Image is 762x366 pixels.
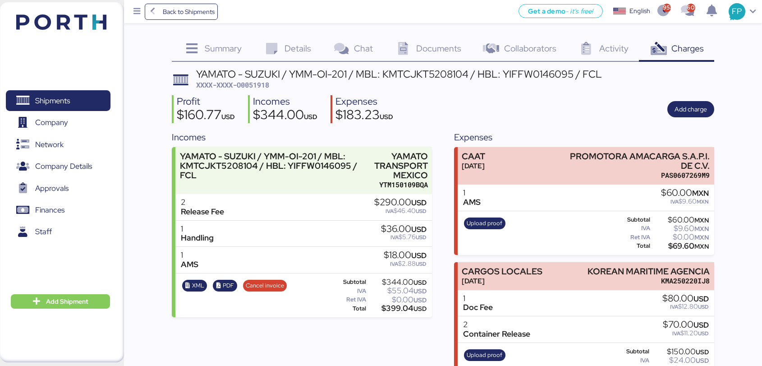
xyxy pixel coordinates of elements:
span: XXXX-XXXX-O0051918 [196,80,269,89]
div: Doc Fee [463,303,493,312]
span: FP [732,5,742,17]
div: $183.23 [335,108,393,124]
span: USD [696,357,709,365]
span: IVA [386,208,394,215]
span: Upload proof [467,350,502,360]
span: USD [304,112,317,121]
span: USD [416,260,427,268]
span: Staff [35,225,52,238]
span: USD [693,320,709,330]
div: Expenses [454,130,714,144]
div: 1 [181,224,214,234]
a: Company Details [6,156,110,177]
div: Profit [177,95,235,108]
span: USD [416,208,427,215]
span: IVA [670,198,679,205]
a: Shipments [6,90,110,111]
button: XML [182,280,207,292]
div: AMS [463,198,481,207]
div: $9.60 [661,198,709,205]
div: Subtotal [611,217,650,223]
div: 1 [463,294,493,303]
div: AMS [181,260,198,269]
span: MXN [694,242,709,250]
span: Upload proof [467,218,502,228]
button: Upload proof [464,349,505,361]
span: Add Shipment [46,296,88,307]
span: Collaborators [504,42,556,54]
span: MXN [694,216,709,224]
div: $80.00 [662,294,709,304]
a: Approvals [6,178,110,199]
div: Handling [181,233,214,243]
span: Company [35,116,68,129]
span: USD [413,287,427,295]
div: $2.88 [384,260,427,267]
span: USD [411,198,427,208]
span: MXN [697,198,709,205]
button: Upload proof [464,218,505,229]
span: PDF [223,281,234,291]
span: IVA [390,260,398,268]
span: Shipments [35,94,70,107]
div: $290.00 [374,198,427,208]
div: $344.00 [368,279,427,286]
div: $11.20 [663,330,709,337]
div: $160.77 [177,108,235,124]
span: MXN [692,188,709,198]
div: $46.40 [374,208,427,214]
span: Cancel invoice [246,281,284,291]
span: XML [192,281,204,291]
div: $24.00 [651,357,709,364]
span: Chat [354,42,373,54]
span: Finances [35,204,64,217]
span: USD [411,250,427,260]
a: Finances [6,200,110,221]
div: English [629,6,650,16]
span: MXN [694,233,709,241]
button: Add Shipment [11,294,110,309]
div: IVA [611,225,650,232]
div: [DATE] [462,161,485,171]
span: Activity [599,42,629,54]
span: IVA [670,303,678,310]
span: Add charge [675,104,707,115]
div: KOREAN MARITIME AGENCIA [588,267,710,276]
div: $69.60 [652,243,709,250]
div: Subtotal [611,348,649,355]
span: Company Details [35,160,92,173]
span: USD [413,278,427,287]
div: Total [611,243,650,249]
div: Release Fee [181,207,224,217]
div: 2 [463,320,530,329]
span: Back to Shipments [163,6,215,17]
span: USD [416,234,427,241]
button: Add charge [667,101,714,117]
a: Staff [6,222,110,242]
div: $60.00 [652,217,709,223]
div: YAMATO - SUZUKI / YMM-OI-201 / MBL: KMTCJKT5208104 / HBL: YIFFW0146095 / FCL [180,152,360,180]
span: USD [698,303,709,310]
div: Expenses [335,95,393,108]
div: CARGOS LOCALES [462,267,542,276]
div: $0.00 [652,234,709,241]
a: Back to Shipments [145,4,218,20]
span: Details [285,42,311,54]
div: $5.76 [381,234,427,241]
span: USD [380,112,393,121]
button: Menu [129,4,145,19]
div: KMA250220IJ8 [588,276,710,286]
a: Company [6,112,110,133]
div: Subtotal [329,279,366,285]
div: YAMATO TRANSPORT MEXICO [364,152,428,180]
div: PAS0607269M9 [561,171,710,180]
div: $399.04 [368,305,427,312]
span: USD [696,348,709,356]
div: $70.00 [663,320,709,330]
div: Total [329,306,366,312]
div: Container Release [463,329,530,339]
div: 2 [181,198,224,207]
div: $36.00 [381,224,427,234]
button: PDF [213,280,237,292]
div: IVA [329,288,366,294]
